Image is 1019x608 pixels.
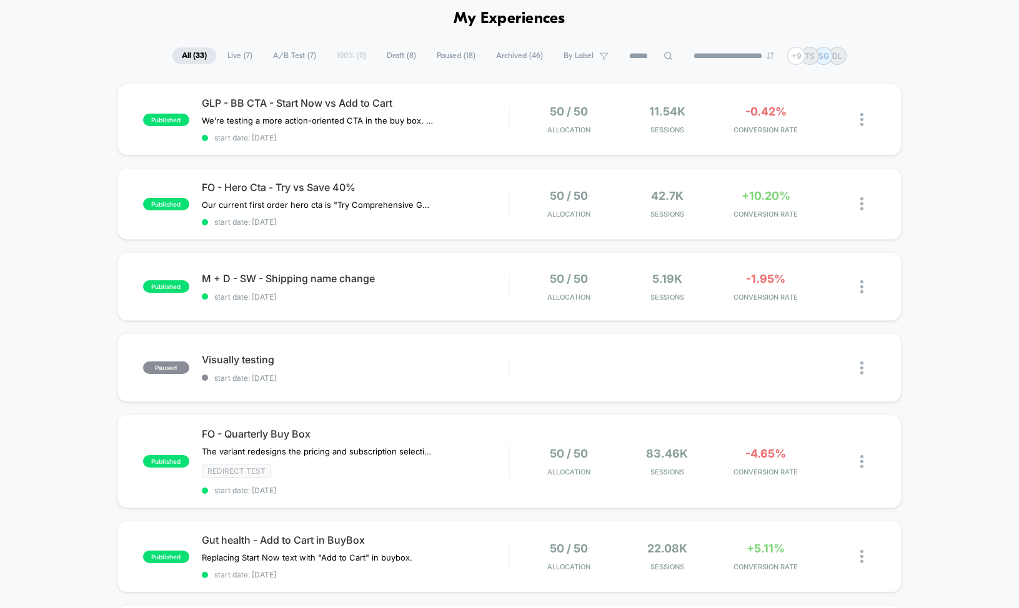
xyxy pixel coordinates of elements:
span: Allocation [547,468,590,476]
span: Archived ( 46 ) [487,47,552,64]
p: TS [805,51,815,61]
span: CONVERSION RATE [720,125,812,134]
span: +10.20% [742,189,790,202]
span: 83.46k [647,447,688,460]
span: -1.95% [746,272,785,285]
span: -0.42% [745,105,787,118]
span: GLP - BB CTA - Start Now vs Add to Cart [202,97,509,109]
span: published [143,455,189,468]
img: close [860,280,863,293]
span: published [143,280,189,293]
span: Paused ( 18 ) [427,47,485,64]
span: Draft ( 8 ) [377,47,425,64]
span: 42.7k [651,189,683,202]
span: A/B Test ( 7 ) [264,47,326,64]
span: paused [143,361,189,374]
span: 22.08k [647,542,687,555]
span: Allocation [547,562,590,571]
span: start date: [DATE] [202,292,509,302]
img: close [860,550,863,563]
span: start date: [DATE] [202,570,509,579]
span: 50 / 50 [550,542,588,555]
span: FO - Quarterly Buy Box [202,428,509,440]
span: start date: [DATE] [202,133,509,142]
span: Redirect Test [202,464,271,478]
h1: My Experiences [454,10,565,28]
span: By Label [564,51,594,61]
img: end [767,52,774,59]
span: CONVERSION RATE [720,468,812,476]
span: +5.11% [747,542,785,555]
span: Our current first order hero cta is "Try Comprehensive Gummies". We are testing it against "Save ... [202,200,434,210]
span: Sessions [621,562,713,571]
span: All ( 33 ) [172,47,216,64]
span: 50 / 50 [550,189,588,202]
span: Allocation [547,210,590,218]
span: published [143,114,189,126]
span: Sessions [621,125,713,134]
span: 11.54k [649,105,685,118]
span: Allocation [547,293,590,302]
img: close [860,197,863,210]
span: Replacing Start Now text with "Add to Cart" in buybox. [202,552,412,562]
span: 50 / 50 [550,447,588,460]
span: published [143,198,189,210]
span: start date: [DATE] [202,486,509,495]
span: published [143,551,189,563]
p: SG [818,51,829,61]
span: CONVERSION RATE [720,210,812,218]
span: 50 / 50 [550,272,588,285]
img: close [860,113,863,126]
span: 50 / 50 [550,105,588,118]
img: close [860,361,863,375]
span: Gut health - Add to Cart in BuyBox [202,534,509,546]
span: -4.65% [745,447,786,460]
span: Visually testing [202,353,509,366]
img: close [860,455,863,468]
span: CONVERSION RATE [720,562,812,571]
span: Sessions [621,293,713,302]
span: Allocation [547,125,590,134]
p: DL [833,51,843,61]
span: FO - Hero Cta - Try vs Save 40% [202,181,509,194]
span: start date: [DATE] [202,373,509,383]
span: Sessions [621,210,713,218]
span: CONVERSION RATE [720,293,812,302]
span: 5.19k [652,272,682,285]
span: start date: [DATE] [202,217,509,227]
span: M + D - SW - Shipping name change [202,272,509,285]
span: Live ( 7 ) [218,47,262,64]
div: + 9 [787,47,805,65]
span: The variant redesigns the pricing and subscription selection interface by introducing a more stru... [202,446,434,456]
span: We’re testing a more action-oriented CTA in the buy box. The current button reads “Start Now.” We... [202,115,434,125]
span: Sessions [621,468,713,476]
